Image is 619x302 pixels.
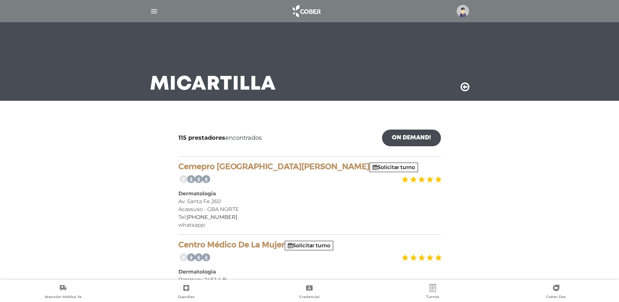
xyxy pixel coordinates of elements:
a: Solicitar turno [288,242,330,249]
div: Acassuso - GBA NORTE [178,205,441,213]
a: [PHONE_NUMBER] [187,214,237,220]
img: logo_cober_home-white.png [289,3,323,19]
h4: Centro Médico De La Mujer [178,240,441,250]
a: Turnos [371,284,495,301]
a: Atención Médica Ya [1,284,125,301]
div: Av. Santa Fe 260 [178,198,441,205]
h4: Cemepro [GEOGRAPHIC_DATA][PERSON_NAME] [178,162,441,171]
div: whatsapp: [178,221,441,229]
h3: Mi Cartilla [150,76,276,93]
b: 115 prestadores [178,134,225,141]
span: Guardias [178,294,194,300]
span: Credencial [299,294,319,300]
img: Cober_menu-lines-white.svg [150,7,158,15]
span: Turnos [426,294,439,300]
span: encontrados [178,133,262,142]
a: Guardias [125,284,248,301]
div: Tel: [178,213,441,221]
b: Dermatologia [178,269,216,275]
div: Paraguay 2452 4 B [178,276,441,284]
a: Cober Doc [494,284,618,301]
img: estrellas_badge.png [401,250,442,265]
img: estrellas_badge.png [401,172,442,187]
a: Solicitar turno [373,164,415,170]
span: Atención Médica Ya [45,294,82,300]
a: Credencial [248,284,371,301]
a: On Demand! [382,130,441,146]
img: profile-placeholder.svg [457,5,469,17]
span: Cober Doc [546,294,566,300]
b: Dermatologia [178,190,216,197]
